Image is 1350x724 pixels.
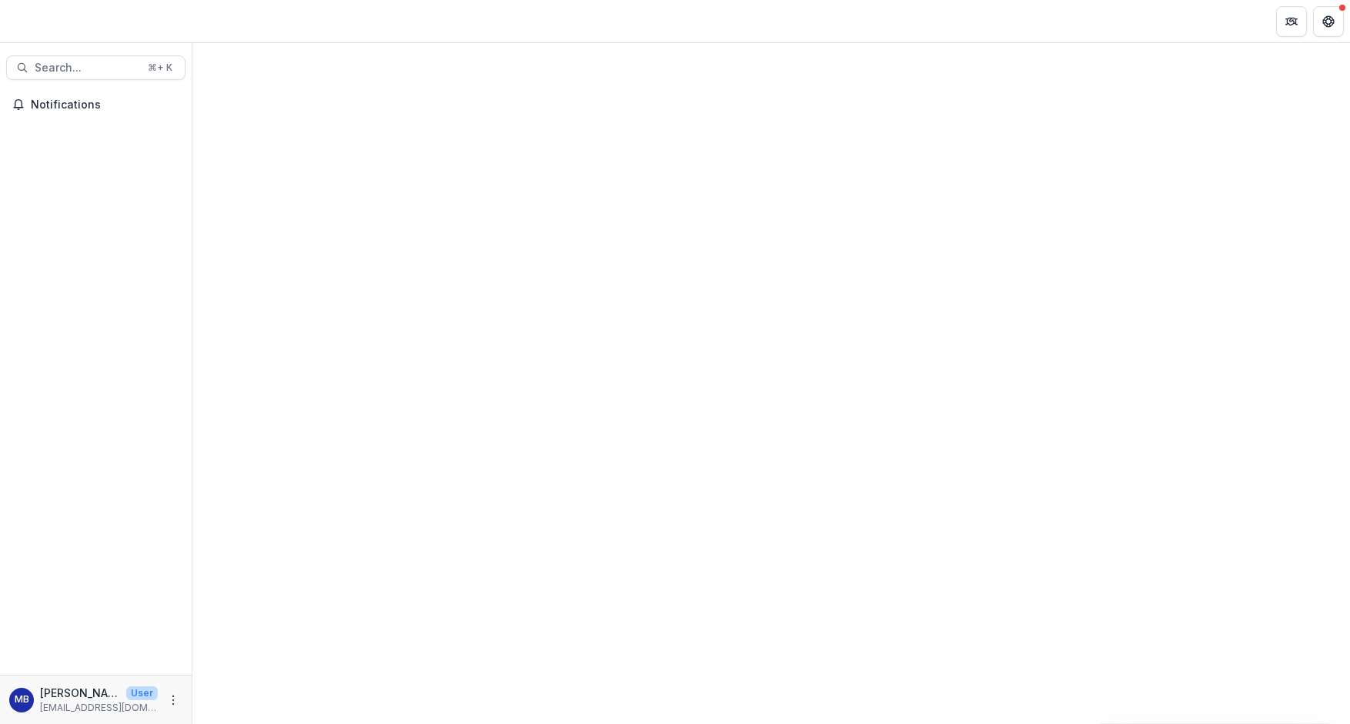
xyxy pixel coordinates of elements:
[40,685,120,701] p: [PERSON_NAME]
[164,691,182,709] button: More
[6,92,185,117] button: Notifications
[35,62,139,75] span: Search...
[1276,6,1307,37] button: Partners
[6,55,185,80] button: Search...
[15,695,29,705] div: Melissa Bemel
[199,10,264,32] nav: breadcrumb
[145,59,175,76] div: ⌘ + K
[31,98,179,112] span: Notifications
[40,701,158,715] p: [EMAIL_ADDRESS][DOMAIN_NAME]
[1313,6,1344,37] button: Get Help
[126,686,158,700] p: User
